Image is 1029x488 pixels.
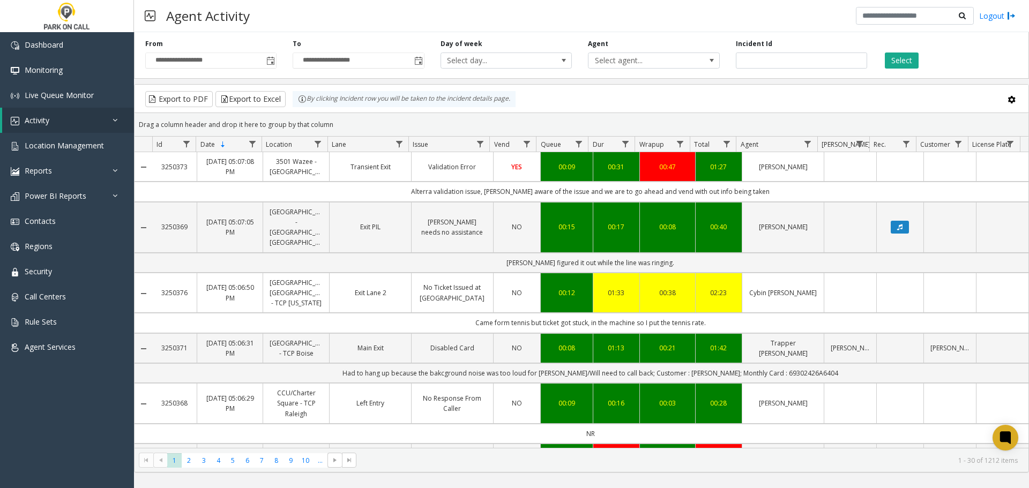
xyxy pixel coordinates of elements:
[541,140,561,149] span: Queue
[11,243,19,251] img: 'icon'
[313,453,327,468] span: Page 11
[200,140,215,149] span: Date
[441,53,546,68] span: Select day...
[588,53,693,68] span: Select agent...
[298,95,307,103] img: infoIcon.svg
[1003,137,1018,151] a: License Plate Filter Menu
[11,142,19,151] img: 'icon'
[412,53,424,68] span: Toggle popup
[547,288,586,298] a: 00:12
[135,344,152,353] a: Collapse Details
[293,91,516,107] div: By clicking Incident row you will be taken to the incident details page.
[332,140,346,149] span: Lane
[25,40,63,50] span: Dashboard
[749,338,817,358] a: Trapper [PERSON_NAME]
[299,453,313,468] span: Page 10
[25,191,86,201] span: Power BI Reports
[547,343,586,353] a: 00:08
[331,456,339,464] span: Go to the next page
[418,393,487,414] a: No Response From Caller
[500,222,534,232] a: NO
[512,399,522,408] span: NO
[25,166,52,176] span: Reports
[473,137,487,151] a: Issue Filter Menu
[600,288,633,298] div: 01:33
[152,313,1028,333] td: Came form tennis but ticket got stuck, in the machine so I put the tennis rate.
[588,39,608,49] label: Agent
[418,343,487,353] a: Disabled Card
[749,222,817,232] a: [PERSON_NAME]
[547,222,586,232] a: 00:15
[547,398,586,408] a: 00:09
[702,398,736,408] div: 00:28
[336,288,405,298] a: Exit Lane 2
[646,162,688,172] a: 00:47
[702,288,736,298] a: 02:23
[135,115,1028,134] div: Drag a column header and drop it here to group by that column
[972,140,1011,149] span: License Plate
[135,163,152,171] a: Collapse Details
[11,66,19,75] img: 'icon'
[152,363,1028,383] td: Had to hang up because the bakcground noise was too loud for [PERSON_NAME]/Will need to call back...
[600,162,633,172] a: 00:31
[159,162,190,172] a: 3250373
[25,266,52,276] span: Security
[646,222,688,232] a: 00:08
[270,338,323,358] a: [GEOGRAPHIC_DATA] - TCP Boise
[11,92,19,100] img: 'icon'
[152,424,1028,444] td: NR
[2,108,134,133] a: Activity
[363,456,1018,465] kendo-pager-info: 1 - 30 of 1212 items
[25,291,66,302] span: Call Centers
[345,456,354,464] span: Go to the last page
[204,393,257,414] a: [DATE] 05:06:29 PM
[618,137,632,151] a: Dur Filter Menu
[646,398,688,408] div: 00:03
[336,222,405,232] a: Exit PIL
[571,137,586,151] a: Queue Filter Menu
[25,65,63,75] span: Monitoring
[500,343,534,353] a: NO
[270,207,323,248] a: [GEOGRAPHIC_DATA] - [GEOGRAPHIC_DATA] [GEOGRAPHIC_DATA]
[11,343,19,352] img: 'icon'
[500,162,534,172] a: YES
[646,343,688,353] a: 00:21
[159,398,190,408] a: 3250368
[1007,10,1016,21] img: logout
[197,453,211,468] span: Page 3
[145,39,163,49] label: From
[135,289,152,298] a: Collapse Details
[702,162,736,172] a: 01:27
[25,90,94,100] span: Live Queue Monitor
[494,140,510,149] span: Vend
[145,3,155,29] img: pageIcon
[135,223,152,232] a: Collapse Details
[25,342,76,352] span: Agent Services
[639,140,664,149] span: Wrapup
[441,39,482,49] label: Day of week
[600,343,633,353] a: 01:13
[336,162,405,172] a: Transient Exit
[11,41,19,50] img: 'icon'
[702,222,736,232] div: 00:40
[694,140,710,149] span: Total
[831,343,870,353] a: [PERSON_NAME]
[25,241,53,251] span: Regions
[161,3,255,29] h3: Agent Activity
[245,137,259,151] a: Date Filter Menu
[204,338,257,358] a: [DATE] 05:06:31 PM
[874,140,886,149] span: Rec.
[719,137,734,151] a: Total Filter Menu
[600,398,633,408] div: 00:16
[593,140,604,149] span: Dur
[392,137,406,151] a: Lane Filter Menu
[11,293,19,302] img: 'icon'
[885,52,919,69] button: Select
[749,398,817,408] a: [PERSON_NAME]
[920,140,950,149] span: Customer
[159,288,190,298] a: 3250376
